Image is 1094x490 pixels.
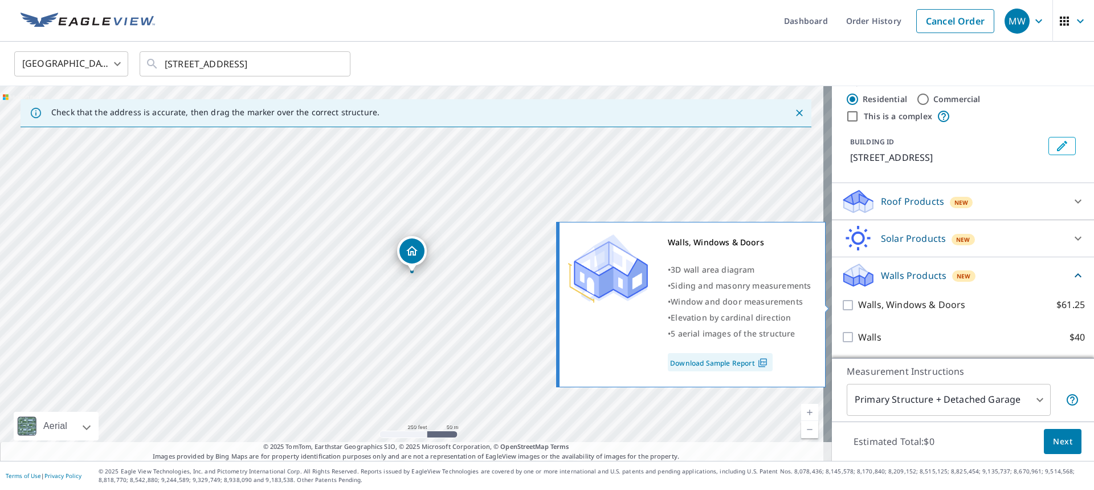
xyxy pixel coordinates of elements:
p: Walls [858,330,881,345]
div: Solar ProductsNew [841,225,1085,252]
label: Residential [863,94,907,105]
span: Your report will include the primary structure and a detached garage if one exists. [1066,393,1079,407]
div: • [668,326,811,342]
p: Walls Products [881,269,946,282]
span: New [954,198,969,207]
div: MW [1005,9,1030,34]
p: | [6,472,81,479]
a: Current Level 17, Zoom Out [801,421,818,438]
p: Solar Products [881,232,946,245]
a: Download Sample Report [668,353,773,371]
span: 5 aerial images of the structure [671,328,795,339]
div: Walls, Windows & Doors [668,234,811,250]
p: Check that the address is accurate, then drag the marker over the correct structure. [51,107,379,118]
span: New [956,235,970,244]
a: Terms of Use [6,472,41,480]
span: 3D wall area diagram [671,264,754,275]
label: Commercial [933,94,981,105]
p: Measurement Instructions [847,365,1079,378]
span: Next [1053,435,1072,449]
img: Premium [568,234,648,303]
span: Elevation by cardinal direction [671,312,791,323]
span: Siding and masonry measurements [671,280,811,291]
p: BUILDING ID [850,137,894,147]
button: Next [1044,429,1081,455]
a: Cancel Order [916,9,994,33]
div: Dropped pin, building 1, Residential property, 739 Auber Ridge Ct Ballwin, MO 63011 [397,236,427,272]
div: • [668,278,811,294]
div: Primary Structure + Detached Garage [847,384,1051,416]
p: $61.25 [1056,298,1085,312]
p: $40 [1069,330,1085,345]
span: Window and door measurements [671,296,803,307]
div: Walls ProductsNew [841,262,1085,289]
div: • [668,262,811,278]
a: Terms [550,442,569,451]
div: Aerial [40,412,71,440]
a: Current Level 17, Zoom In [801,404,818,421]
div: Aerial [14,412,99,440]
div: • [668,310,811,326]
a: Privacy Policy [44,472,81,480]
a: OpenStreetMap [500,442,548,451]
button: Close [792,106,807,120]
p: Walls, Windows & Doors [858,298,965,312]
label: This is a complex [864,111,932,122]
div: • [668,294,811,310]
button: Edit building 1 [1048,137,1076,155]
span: New [957,272,971,281]
div: Roof ProductsNew [841,188,1085,215]
p: © 2025 Eagle View Technologies, Inc. and Pictometry International Corp. All Rights Reserved. Repo... [99,467,1088,484]
input: Search by address or latitude-longitude [165,48,327,80]
p: Roof Products [881,195,944,208]
p: Estimated Total: $0 [844,429,944,454]
img: Pdf Icon [755,358,770,368]
span: © 2025 TomTom, Earthstar Geographics SIO, © 2025 Microsoft Corporation, © [263,442,569,452]
div: [GEOGRAPHIC_DATA] [14,48,128,80]
p: [STREET_ADDRESS] [850,151,1044,164]
img: EV Logo [21,13,155,30]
